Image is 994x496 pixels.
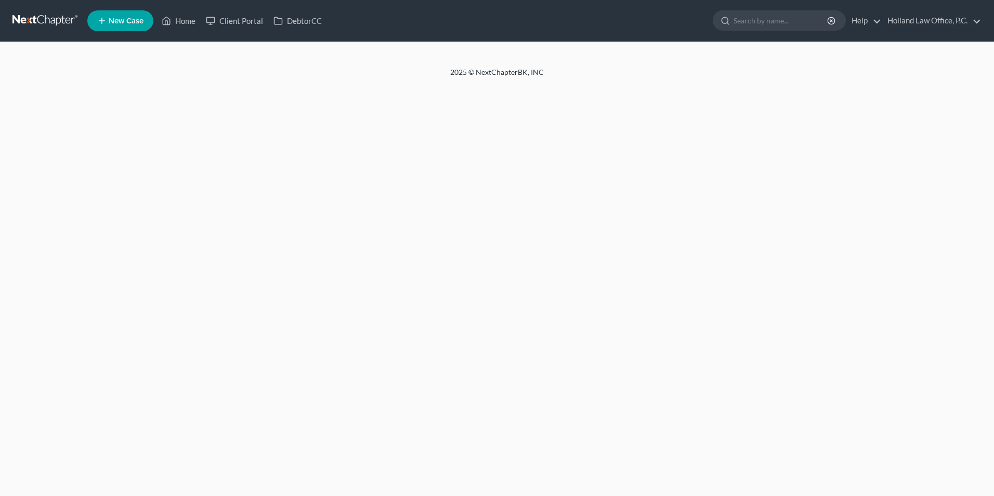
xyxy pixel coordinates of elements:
span: New Case [109,17,143,25]
input: Search by name... [734,11,829,30]
div: 2025 © NextChapterBK, INC [201,67,793,86]
a: Home [156,11,201,30]
a: DebtorCC [268,11,327,30]
a: Client Portal [201,11,268,30]
a: Help [846,11,881,30]
a: Holland Law Office, P.C. [882,11,981,30]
